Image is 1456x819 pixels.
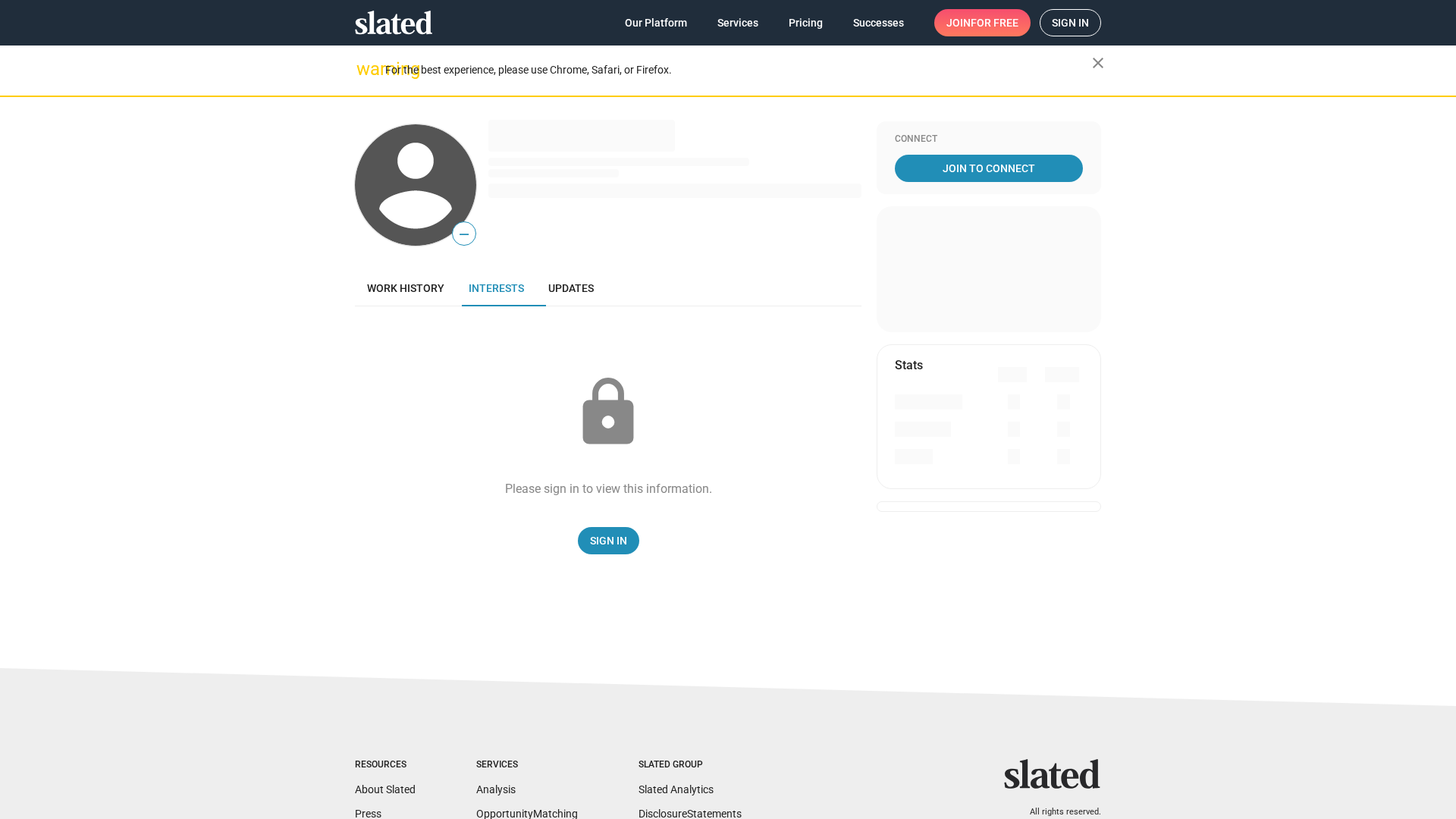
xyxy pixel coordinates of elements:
[895,155,1083,182] a: Join To Connect
[385,60,1092,80] div: For the best experience, please use Chrome, Safari, or Firefox.
[476,759,578,771] div: Services
[789,9,823,36] span: Pricing
[895,357,923,373] mat-card-title: Stats
[717,9,758,36] span: Services
[613,9,699,36] a: Our Platform
[590,527,627,554] span: Sign In
[625,9,687,36] span: Our Platform
[355,759,416,771] div: Resources
[853,9,904,36] span: Successes
[505,481,712,497] div: Please sign in to view this information.
[705,9,770,36] a: Services
[946,9,1018,36] span: Join
[841,9,916,36] a: Successes
[1040,9,1101,36] a: Sign in
[971,9,1018,36] span: for free
[570,375,646,450] mat-icon: lock
[639,759,742,771] div: Slated Group
[457,270,536,306] a: Interests
[639,783,714,795] a: Slated Analytics
[453,224,475,244] span: —
[777,9,835,36] a: Pricing
[895,133,1083,146] div: Connect
[476,783,516,795] a: Analysis
[898,155,1080,182] span: Join To Connect
[356,60,375,78] mat-icon: warning
[1052,10,1089,36] span: Sign in
[548,282,594,294] span: Updates
[355,783,416,795] a: About Slated
[934,9,1031,36] a: Joinfor free
[367,282,444,294] span: Work history
[578,527,639,554] a: Sign In
[469,282,524,294] span: Interests
[1089,54,1107,72] mat-icon: close
[536,270,606,306] a: Updates
[355,270,457,306] a: Work history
